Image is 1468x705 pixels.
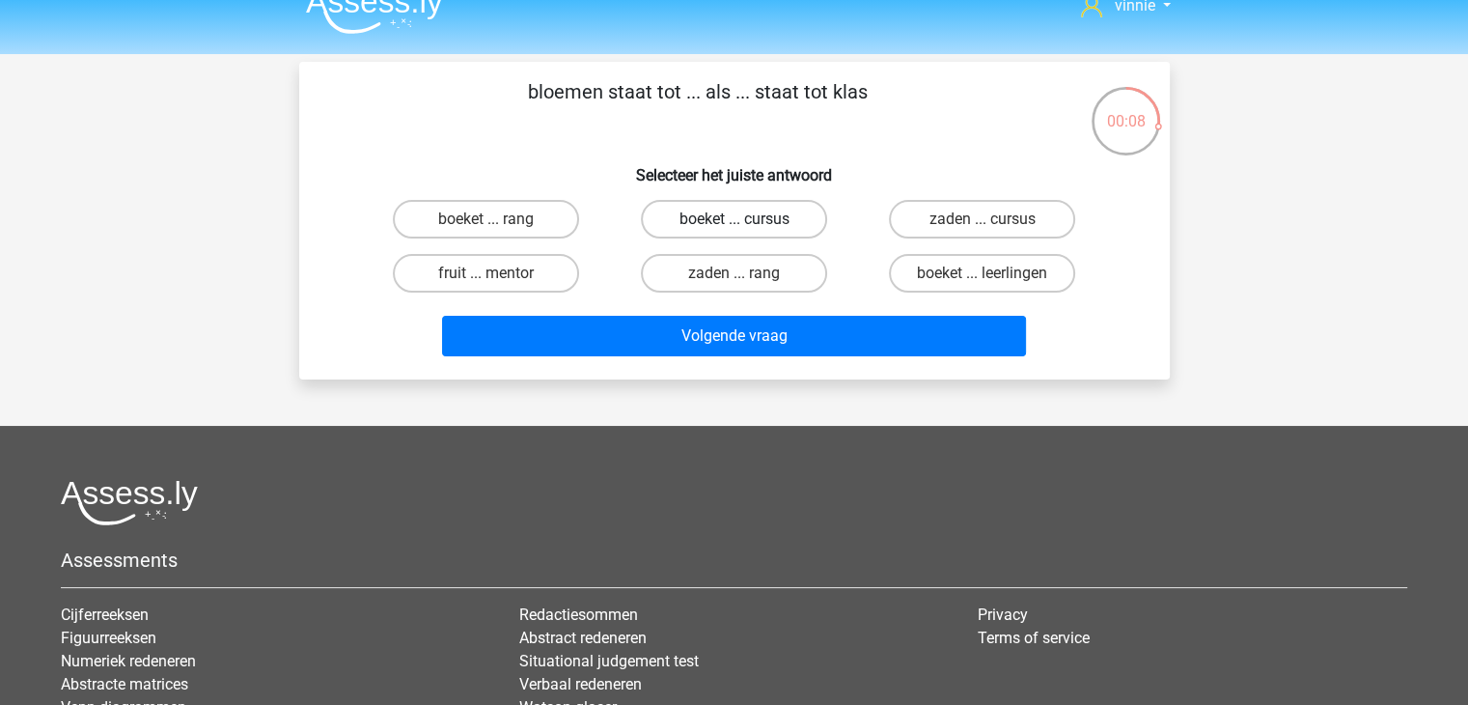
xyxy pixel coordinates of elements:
a: Abstracte matrices [61,675,188,693]
label: fruit ... mentor [393,254,579,293]
h5: Assessments [61,549,1407,572]
h6: Selecteer het juiste antwoord [330,151,1139,184]
a: Terms of service [978,629,1090,647]
label: zaden ... rang [641,254,827,293]
label: boeket ... leerlingen [889,254,1075,293]
a: Redactiesommen [519,606,638,624]
img: Assessly logo [61,480,198,525]
button: Volgende vraag [442,316,1026,356]
label: zaden ... cursus [889,200,1075,239]
a: Numeriek redeneren [61,652,196,670]
div: 00:08 [1090,85,1162,133]
a: Situational judgement test [519,652,699,670]
label: boeket ... cursus [641,200,827,239]
a: Privacy [978,606,1028,624]
label: boeket ... rang [393,200,579,239]
p: bloemen staat tot ... als ... staat tot klas [330,77,1066,135]
a: Cijferreeksen [61,606,149,624]
a: Verbaal redeneren [519,675,642,693]
a: Figuurreeksen [61,629,156,647]
a: Abstract redeneren [519,629,647,647]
